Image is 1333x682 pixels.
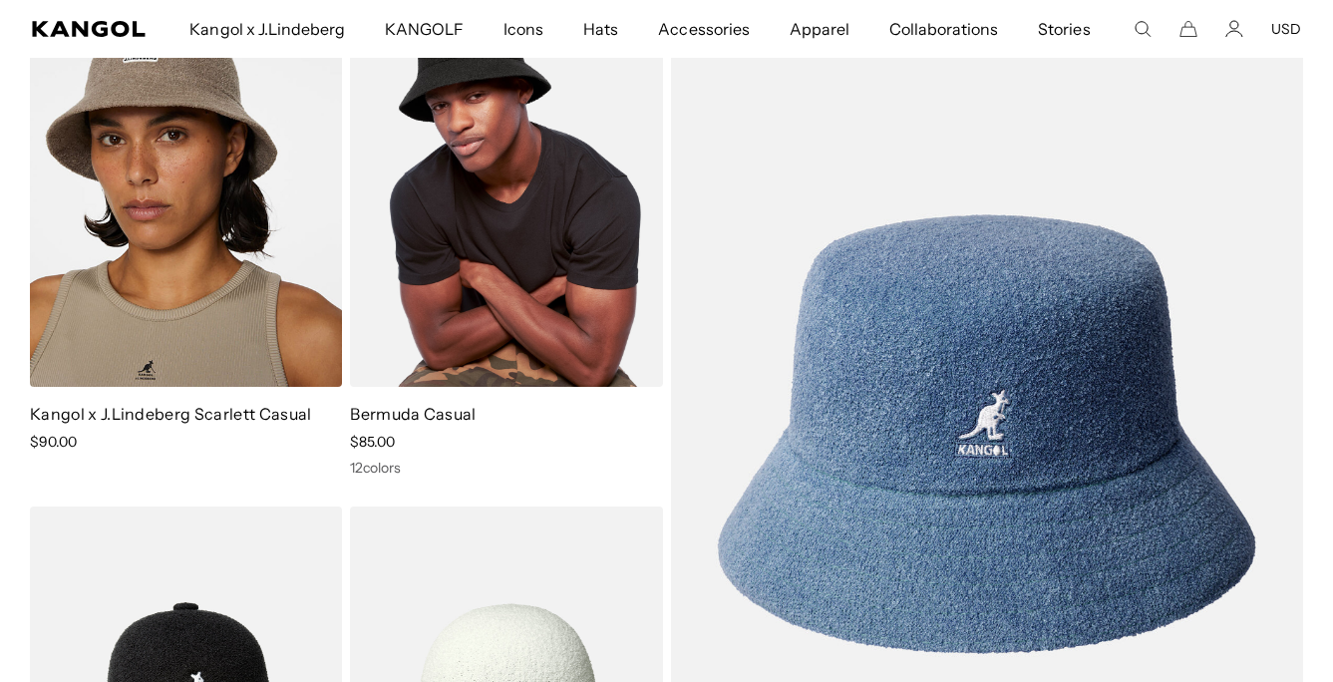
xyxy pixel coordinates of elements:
[30,433,77,451] span: $90.00
[350,459,662,477] div: 12 colors
[350,433,395,451] span: $85.00
[32,21,147,37] a: Kangol
[1271,20,1301,38] button: USD
[1179,20,1197,38] button: Cart
[30,404,312,424] a: Kangol x J.Lindeberg Scarlett Casual
[350,404,476,424] a: Bermuda Casual
[1225,20,1243,38] a: Account
[1134,20,1152,38] summary: Search here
